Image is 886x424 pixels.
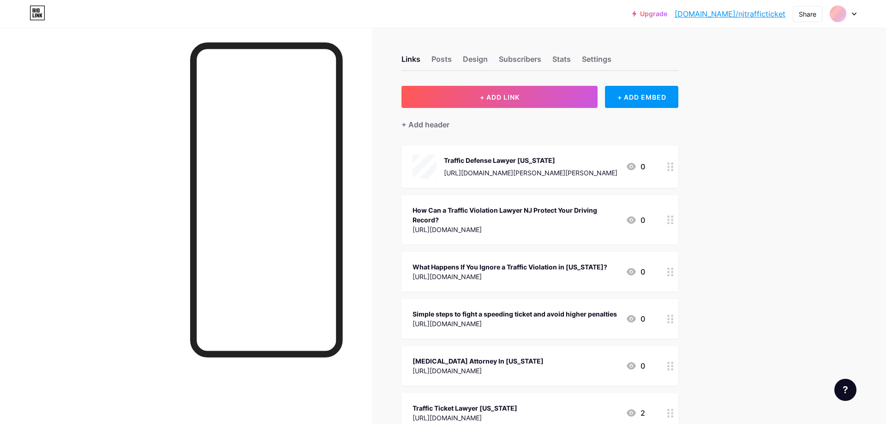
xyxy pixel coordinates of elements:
[626,161,645,172] div: 0
[632,10,667,18] a: Upgrade
[626,313,645,324] div: 0
[413,319,617,328] div: [URL][DOMAIN_NAME]
[552,54,571,70] div: Stats
[626,215,645,226] div: 0
[413,356,544,366] div: [MEDICAL_DATA] Attorney In [US_STATE]
[582,54,611,70] div: Settings
[626,407,645,418] div: 2
[626,360,645,371] div: 0
[401,119,449,130] div: + Add header
[413,366,544,376] div: [URL][DOMAIN_NAME]
[413,225,618,234] div: [URL][DOMAIN_NAME]
[413,309,617,319] div: Simple steps to fight a speeding ticket and avoid higher penalties
[401,54,420,70] div: Links
[463,54,488,70] div: Design
[675,8,785,19] a: [DOMAIN_NAME]/njtrafficticket
[799,9,816,19] div: Share
[444,155,617,165] div: Traffic Defense Lawyer [US_STATE]
[480,93,520,101] span: + ADD LINK
[413,262,607,272] div: What Happens If You Ignore a Traffic Violation in [US_STATE]?
[444,168,617,178] div: [URL][DOMAIN_NAME][PERSON_NAME][PERSON_NAME]
[431,54,452,70] div: Posts
[605,86,678,108] div: + ADD EMBED
[413,205,618,225] div: How Can a Traffic Violation Lawyer NJ Protect Your Driving Record?
[413,413,517,423] div: [URL][DOMAIN_NAME]
[401,86,598,108] button: + ADD LINK
[413,272,607,281] div: [URL][DOMAIN_NAME]
[413,403,517,413] div: Traffic Ticket Lawyer [US_STATE]
[499,54,541,70] div: Subscribers
[626,266,645,277] div: 0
